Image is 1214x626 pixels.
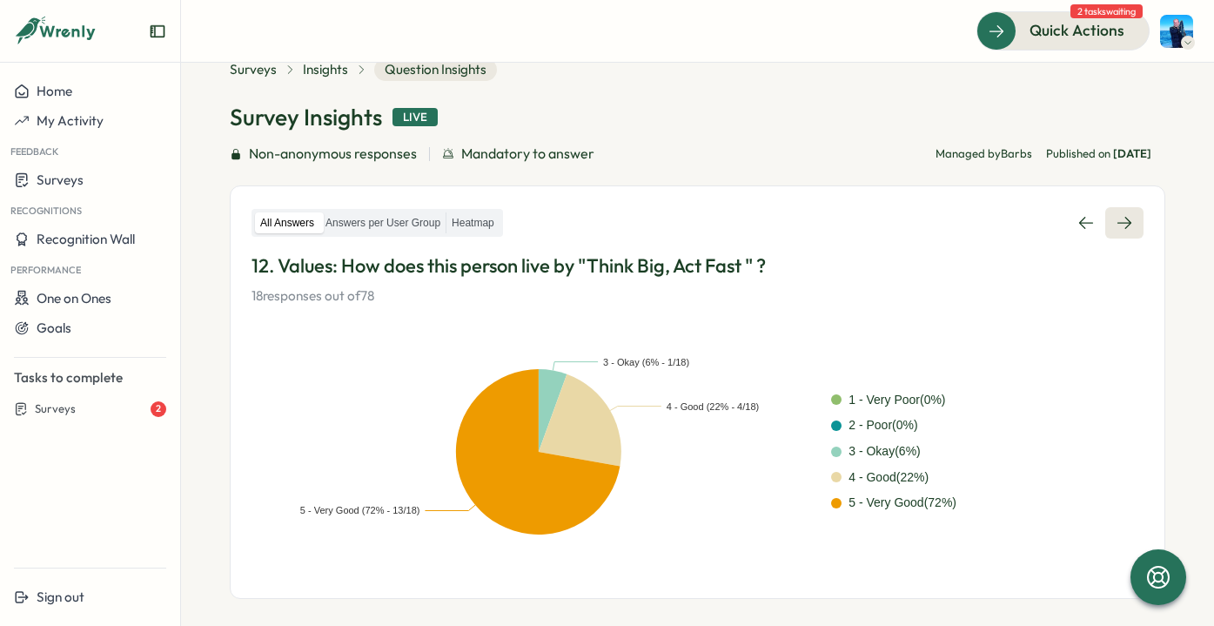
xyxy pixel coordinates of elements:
span: 2 tasks waiting [1070,4,1143,18]
span: Non-anonymous responses [249,143,417,165]
button: Quick Actions [976,11,1150,50]
text: 5 - Very Good (72% - 13/18) [300,505,420,515]
span: One on Ones [37,290,111,306]
span: Quick Actions [1030,19,1124,42]
span: Published on [1046,146,1151,162]
span: Sign out [37,589,84,605]
p: 18 responses out of 78 [252,286,1144,306]
button: Expand sidebar [149,23,166,40]
p: Tasks to complete [14,368,166,387]
a: Surveys [230,60,277,79]
img: Henry Innis [1160,15,1193,48]
h1: Survey Insights [230,102,382,132]
p: Managed by [936,146,1032,162]
span: Surveys [37,172,84,188]
div: 4 - Good ( 22 %) [848,468,929,488]
text: 3 - Okay (6% - 1/18) [603,356,689,367]
span: My Activity [37,112,104,129]
label: Heatmap [446,212,500,234]
div: Live [392,108,438,127]
span: Question Insights [374,58,497,81]
a: Insights [303,60,348,79]
div: 3 - Okay ( 6 %) [848,442,921,461]
span: Barbs [1001,146,1032,160]
span: Mandatory to answer [461,143,594,165]
text: 4 - Good (22% - 4/18) [667,401,759,411]
div: 2 - Poor ( 0 %) [848,416,917,435]
span: Surveys [35,401,76,417]
div: 1 - Very Poor ( 0 %) [848,391,945,410]
div: 2 [151,401,166,417]
div: 5 - Very Good ( 72 %) [848,494,956,513]
label: All Answers [255,212,319,234]
span: Home [37,83,72,99]
span: Goals [37,320,71,336]
label: Answers per User Group [320,212,446,234]
span: [DATE] [1113,146,1151,160]
span: Recognition Wall [37,231,135,247]
p: 12. Values: How does this person live by "Think Big, Act Fast " ? [252,252,1144,279]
